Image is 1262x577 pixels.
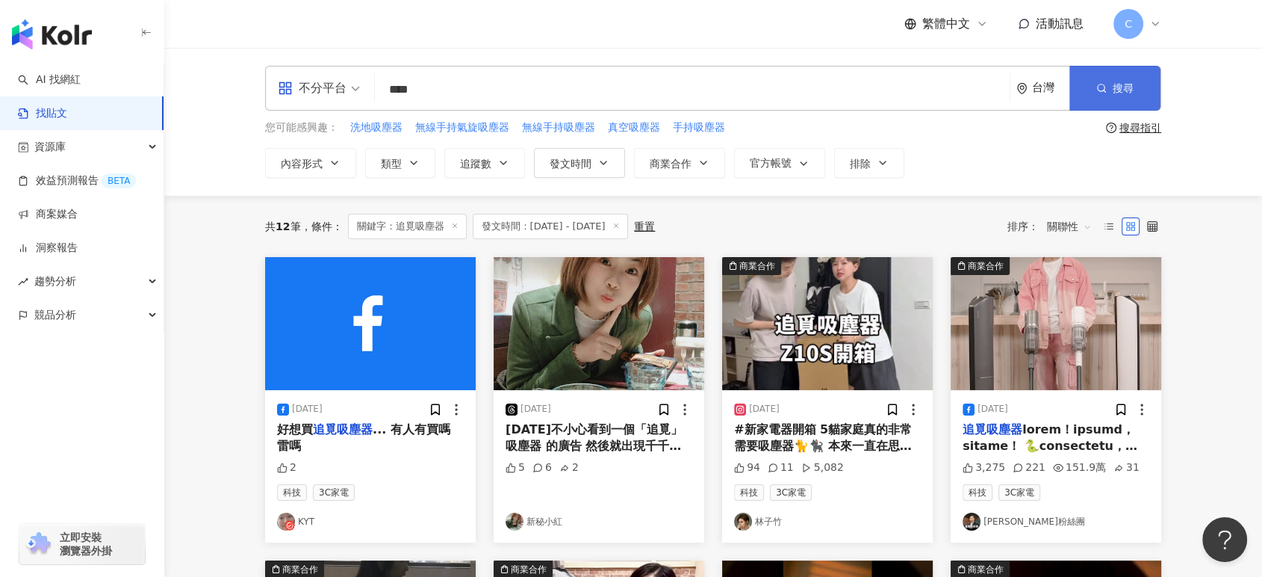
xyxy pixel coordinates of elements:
iframe: Help Scout Beacon - Open [1202,517,1247,562]
span: 商業合作 [650,158,691,170]
button: 追蹤數 [444,148,525,178]
span: 3C家電 [313,484,355,501]
div: 31 [1113,460,1140,475]
div: [DATE] [749,403,780,416]
span: 您可能感興趣： [265,120,338,135]
span: 12 [276,220,290,232]
span: 無線手持氣旋吸塵器 [415,120,509,135]
div: 6 [532,460,552,475]
img: KOL Avatar [277,513,295,531]
div: 5,082 [801,460,844,475]
img: post-image [265,257,476,390]
div: [DATE] [292,403,323,416]
img: post-image [494,257,704,390]
span: 好想買 [277,422,313,436]
span: 官方帳號 [750,157,792,169]
div: 94 [734,460,760,475]
div: 搜尋指引 [1119,122,1161,134]
img: KOL Avatar [734,513,752,531]
span: 無線手持吸塵器 [522,120,595,135]
span: 科技 [277,484,307,501]
div: 221 [1013,460,1045,475]
button: 內容形式 [265,148,356,178]
a: searchAI 找網紅 [18,72,81,87]
span: 發文時間 [550,158,591,170]
span: 真空吸塵器 [608,120,660,135]
img: post-image [951,257,1161,390]
a: KOL Avatar新秘小紅 [506,513,692,531]
img: KOL Avatar [506,513,523,531]
div: [DATE] [520,403,551,416]
span: 趨勢分析 [34,265,76,298]
span: 3C家電 [998,484,1040,501]
div: 3,275 [963,460,1005,475]
span: 競品分析 [34,298,76,332]
button: 手持吸塵器 [672,120,726,136]
a: 洞察報告 [18,241,78,256]
div: 151.9萬 [1053,460,1106,475]
a: KOL AvatarKYT [277,513,464,531]
span: appstore [278,81,293,96]
div: 2 [277,460,296,475]
span: C [1125,16,1132,32]
button: 類型 [365,148,435,178]
img: KOL Avatar [963,513,980,531]
span: 內容形式 [281,158,323,170]
img: logo [12,19,92,49]
span: 追蹤數 [460,158,491,170]
a: 效益預測報告BETA [18,173,136,188]
mark: 追覓吸塵器 [313,422,373,436]
div: 不分平台 [278,76,346,100]
span: 資源庫 [34,130,66,164]
span: rise [18,277,28,287]
span: question-circle [1106,123,1116,133]
img: chrome extension [24,532,53,556]
div: [DATE] [977,403,1008,416]
div: 2 [559,460,579,475]
div: 台灣 [1032,81,1069,94]
button: 商業合作 [951,257,1161,390]
span: 立即安裝 瀏覽器外掛 [60,531,112,558]
div: 排序： [1007,215,1100,238]
span: [DATE]不小心看到一個「追覓」吸塵器 ￼的廣告 然後就出現千千萬萬的追覓廣告😂😂 看了好心動喔⋯ 我家已經有[PERSON_NAME]了⋯ ￼ 想問問板上有沒有有人用「追覓」的吸塵器感受怎麼... [506,422,689,554]
span: 繁體中文 [922,16,970,32]
button: 真空吸塵器 [607,120,661,136]
span: 3C家電 [770,484,812,501]
span: ... 有人有買嗎 雷嗎 [277,422,450,453]
span: environment [1016,83,1028,94]
div: 商業合作 [968,562,1004,577]
span: 科技 [734,484,764,501]
span: 活動訊息 [1036,16,1084,31]
button: 搜尋 [1069,66,1160,111]
span: 手持吸塵器 [673,120,725,135]
a: KOL Avatar林子竹 [734,513,921,531]
button: 無線手持氣旋吸塵器 [414,120,510,136]
a: KOL Avatar[PERSON_NAME]粉絲團 [963,513,1149,531]
button: 無線手持吸塵器 [521,120,596,136]
span: 發文時間：[DATE] - [DATE] [473,214,628,239]
div: 商業合作 [282,562,318,577]
button: 排除 [834,148,904,178]
div: 11 [768,460,794,475]
img: post-image [722,257,933,390]
div: 商業合作 [511,562,547,577]
mark: 追覓吸塵器 [963,422,1022,436]
div: 重置 [634,220,655,232]
button: 發文時間 [534,148,625,178]
span: 關聯性 [1047,215,1092,238]
a: 找貼文 [18,106,67,121]
button: 洗地吸塵器 [349,120,403,136]
a: chrome extension立即安裝 瀏覽器外掛 [19,524,145,564]
button: 商業合作 [722,257,933,390]
a: 商案媒合 [18,207,78,222]
button: 商業合作 [634,148,725,178]
span: 關鍵字：追覓吸塵器 [348,214,467,239]
button: 官方帳號 [734,148,825,178]
span: 類型 [381,158,402,170]
div: 5 [506,460,525,475]
span: 科技 [963,484,992,501]
span: 搜尋 [1113,82,1134,94]
div: 商業合作 [968,259,1004,274]
div: 商業合作 [739,259,775,274]
div: 共 筆 [265,220,300,232]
